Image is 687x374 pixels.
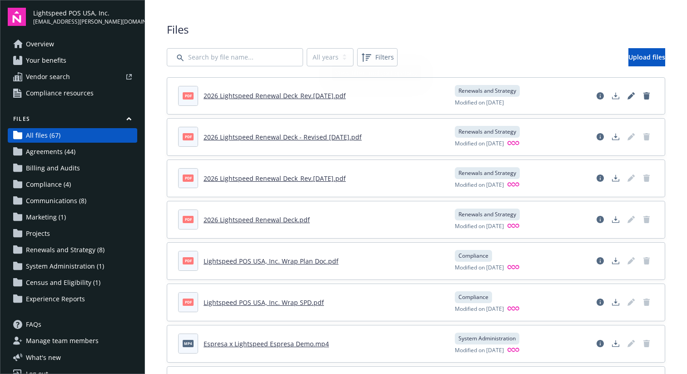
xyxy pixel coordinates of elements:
span: Upload files [628,53,665,61]
span: What ' s new [26,353,61,362]
a: View file details [593,130,607,144]
a: Your benefits [8,53,137,68]
span: Files [167,22,665,37]
a: Download document [608,130,623,144]
a: Download document [608,89,623,103]
span: Lightspeed POS USA, Inc. [33,8,137,18]
a: Espresa x Lightspeed Espresa Demo.mp4 [204,339,329,348]
span: Agreements (44) [26,145,75,159]
span: Delete document [639,212,654,227]
a: Upload files [628,48,665,66]
span: pdf [183,299,194,305]
a: View file details [593,89,607,103]
a: View file details [593,212,607,227]
button: Lightspeed POS USA, Inc.[EMAIL_ADDRESS][PERSON_NAME][DOMAIN_NAME] [33,8,137,26]
a: All files (67) [8,128,137,143]
span: Delete document [639,295,654,309]
span: pdf [183,175,194,181]
a: Lightspeed POS USA, Inc. Wrap SPD.pdf [204,298,324,307]
a: Billing and Audits [8,161,137,175]
span: Projects [26,226,50,241]
span: Edit document [624,295,638,309]
span: System Administration [458,334,516,343]
a: Download document [608,336,623,351]
a: Compliance resources [8,86,137,100]
span: Compliance [458,293,488,301]
span: FAQs [26,317,41,332]
a: View file details [593,295,607,309]
span: pdf [183,133,194,140]
a: Agreements (44) [8,145,137,159]
span: Modified on [DATE] [455,140,504,148]
a: Projects [8,226,137,241]
a: Vendor search [8,70,137,84]
a: Communications (8) [8,194,137,208]
span: Communications (8) [26,194,86,208]
span: Delete document [639,254,654,268]
span: pdf [183,257,194,264]
span: pdf [183,92,194,99]
span: Marketing (1) [26,210,66,224]
a: Delete document [639,336,654,351]
a: Lightspeed POS USA, Inc. Wrap Plan Doc.pdf [204,257,339,265]
a: 2026 Lightspeed Renewal Deck.pdf [204,215,310,224]
button: Filters [357,48,398,66]
span: Filters [359,50,396,65]
a: System Administration (1) [8,259,137,274]
a: Edit document [624,254,638,268]
a: 2026 Lightspeed Renewal Deck - Revised [DATE].pdf [204,133,362,141]
a: Census and Eligibility (1) [8,275,137,290]
span: Modified on [DATE] [455,99,504,107]
a: 2026 Lightspeed Renewal Deck_Rev.[DATE].pdf [204,91,346,100]
span: Census and Eligibility (1) [26,275,100,290]
span: mp4 [183,340,194,347]
a: Experience Reports [8,292,137,306]
span: Edit document [624,336,638,351]
button: Files [8,115,137,126]
a: View file details [593,254,607,268]
a: FAQs [8,317,137,332]
span: Compliance [458,252,488,260]
img: navigator-logo.svg [8,8,26,26]
a: Renewals and Strategy (8) [8,243,137,257]
span: [EMAIL_ADDRESS][PERSON_NAME][DOMAIN_NAME] [33,18,137,26]
span: Manage team members [26,334,99,348]
span: Renewals and Strategy [458,210,516,219]
span: Vendor search [26,70,70,84]
span: Modified on [DATE] [455,305,504,314]
span: Your benefits [26,53,66,68]
a: Manage team members [8,334,137,348]
a: Overview [8,37,137,51]
span: Billing and Audits [26,161,80,175]
span: Renewals and Strategy [458,128,516,136]
button: What's new [8,353,75,362]
a: 2026 Lightspeed Renewal Deck_Rev.[DATE].pdf [204,174,346,183]
span: Edit document [624,130,638,144]
span: Modified on [DATE] [455,346,504,355]
span: Overview [26,37,54,51]
span: Renewals and Strategy (8) [26,243,105,257]
span: Modified on [DATE] [455,181,504,189]
a: Edit document [624,212,638,227]
span: System Administration (1) [26,259,104,274]
span: All files (67) [26,128,60,143]
span: Filters [375,52,394,62]
a: Download document [608,212,623,227]
span: Delete document [639,171,654,185]
span: Compliance resources [26,86,94,100]
span: Edit document [624,171,638,185]
span: Delete document [639,130,654,144]
a: View file details [593,336,607,351]
a: Download document [608,295,623,309]
a: Compliance (4) [8,177,137,192]
span: pdf [183,216,194,223]
a: Delete document [639,89,654,103]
